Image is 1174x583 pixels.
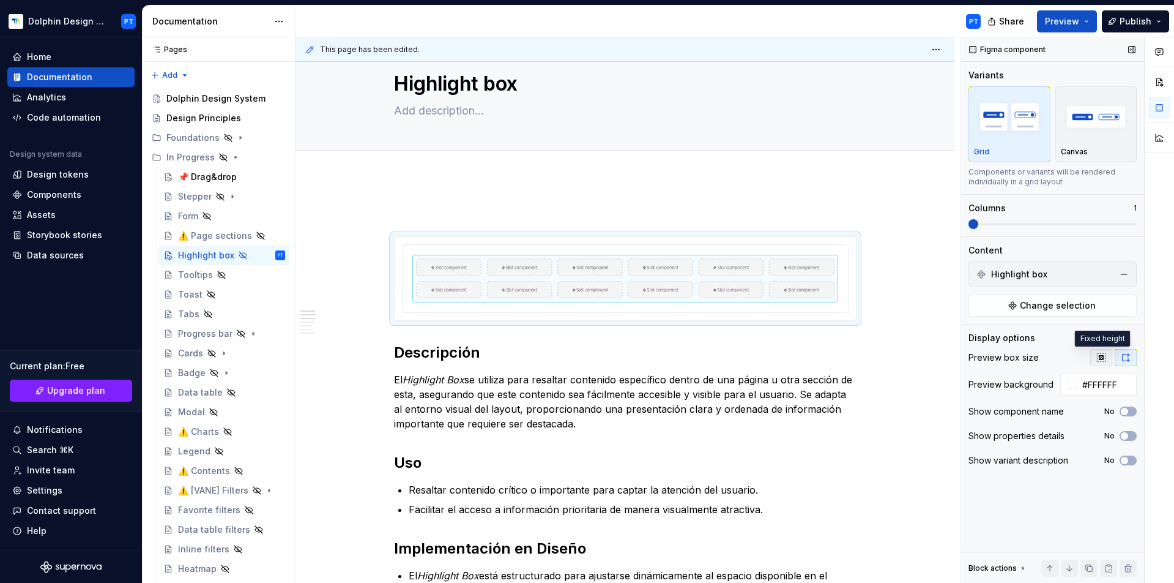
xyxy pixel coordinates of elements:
div: Foundations [166,132,220,144]
div: Current plan : Free [10,360,132,372]
button: Help [7,521,135,541]
a: Inline filters [158,540,290,559]
textarea: Highlight box [392,69,854,99]
div: Settings [27,484,62,497]
div: Toast [178,288,202,301]
a: Toast [158,285,290,304]
input: Auto [1077,374,1137,396]
div: Invite team [27,464,75,476]
a: Data table [158,383,290,402]
a: ⚠️ [VANE] Filters [158,481,290,500]
p: El se utiliza para resaltar contenido específico dentro de una página u otra sección de esta, ase... [394,372,856,431]
div: Favorite filters [178,504,240,516]
div: Notifications [27,424,83,436]
div: Data table filters [178,524,250,536]
a: Tooltips [158,265,290,285]
div: 📌 Drag&drop [178,171,237,183]
div: Legend [178,445,210,457]
div: Design tokens [27,168,89,181]
div: Documentation [27,71,92,83]
a: Data sources [7,246,135,265]
button: Change selection [968,295,1137,317]
button: Publish [1102,10,1169,32]
a: Design Principles [147,108,290,128]
a: Dolphin Design System [147,89,290,108]
span: Add [162,70,177,80]
p: 1 [1134,203,1137,213]
img: d2ecb461-6a4b-4bd5-a5e7-8e16164cca3e.png [9,14,23,29]
div: Dolphin Design System [28,15,106,28]
a: Documentation [7,67,135,87]
img: placeholder [1061,94,1132,139]
span: Change selection [1020,299,1096,312]
div: In Progress [166,151,215,164]
h2: Descripción [394,343,856,363]
div: Modal [178,406,205,418]
div: Design Principles [166,112,241,124]
a: Tabs [158,304,290,324]
div: Heatmap [178,563,217,575]
div: Badge [178,367,206,379]
h2: Implementación en Diseño [394,539,856,559]
div: Inline filters [178,543,229,555]
a: Legend [158,442,290,461]
button: Notifications [7,420,135,440]
a: Analytics [7,88,135,107]
div: ⚠️ Page sections [178,230,252,242]
div: Data sources [27,249,84,261]
div: Help [27,525,46,537]
a: Badge [158,363,290,383]
a: Design tokens [7,165,135,184]
p: Canvas [1061,147,1088,157]
div: Progress bar [178,328,232,340]
div: Contact support [27,505,96,517]
button: Preview [1037,10,1097,32]
button: Search ⌘K [7,440,135,460]
div: Search ⌘K [27,444,73,456]
a: Cards [158,344,290,363]
h2: Uso [394,453,856,473]
div: Storybook stories [27,229,102,241]
a: Invite team [7,461,135,480]
div: ⚠️ Charts [178,426,219,438]
svg: Supernova Logo [40,561,102,573]
div: Cards [178,347,203,359]
div: Content [968,244,1003,257]
span: This page has been edited. [320,45,420,55]
a: Data table filters [158,520,290,540]
div: Show properties details [968,430,1064,442]
div: Design system data [10,149,82,159]
span: Preview [1045,15,1079,28]
div: PT [124,17,133,26]
label: No [1104,407,1115,416]
a: Storybook stories [7,225,135,245]
a: ⚠️ Page sections [158,226,290,246]
a: Stepper [158,187,290,206]
div: Components or variants will be rendered individually in a grid layout [968,167,1137,187]
a: Favorite filters [158,500,290,520]
div: Home [27,51,51,63]
div: Documentation [152,15,268,28]
img: placeholder [974,94,1045,139]
a: Components [7,185,135,205]
div: Display options [968,332,1035,344]
span: Upgrade plan [47,385,105,397]
div: Show component name [968,405,1064,418]
span: Highlight box [991,268,1047,280]
div: In Progress [147,148,290,167]
div: PT [278,249,283,261]
div: Block actions [968,560,1028,577]
div: Fixed height [1075,331,1131,347]
div: Form [178,210,198,222]
div: ⚠️ Contents [178,465,230,477]
a: Form [158,206,290,226]
button: Dolphin Design SystemPT [2,8,139,34]
a: 📌 Drag&drop [158,167,290,187]
a: Highlight boxPT [158,246,290,265]
div: Variants [968,69,1004,81]
div: Preview box size [968,352,1039,364]
div: ⚠️ [VANE] Filters [178,484,248,497]
a: Upgrade plan [10,380,132,402]
em: Highlight Box [403,374,464,386]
